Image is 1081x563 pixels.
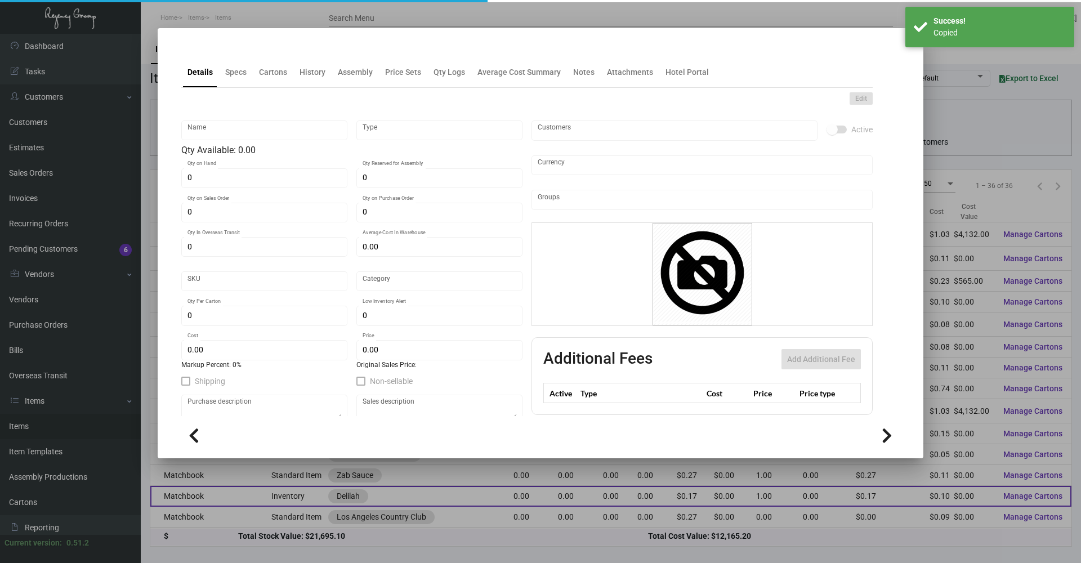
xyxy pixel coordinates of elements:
[797,383,847,403] th: Price type
[851,123,873,136] span: Active
[5,537,62,549] div: Current version:
[66,537,89,549] div: 0.51.2
[704,383,750,403] th: Cost
[300,66,325,78] div: History
[543,349,653,369] h2: Additional Fees
[665,66,709,78] div: Hotel Portal
[544,383,578,403] th: Active
[538,126,812,135] input: Add new..
[781,349,861,369] button: Add Additional Fee
[850,92,873,105] button: Edit
[477,66,561,78] div: Average Cost Summary
[385,66,421,78] div: Price Sets
[751,383,797,403] th: Price
[787,355,855,364] span: Add Additional Fee
[370,374,413,388] span: Non-sellable
[434,66,465,78] div: Qty Logs
[855,94,867,104] span: Edit
[181,144,522,157] div: Qty Available: 0.00
[578,383,704,403] th: Type
[225,66,247,78] div: Specs
[338,66,373,78] div: Assembly
[187,66,213,78] div: Details
[538,195,867,204] input: Add new..
[259,66,287,78] div: Cartons
[573,66,595,78] div: Notes
[607,66,653,78] div: Attachments
[933,27,1066,39] div: Сopied
[933,15,1066,27] div: Success!
[195,374,225,388] span: Shipping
